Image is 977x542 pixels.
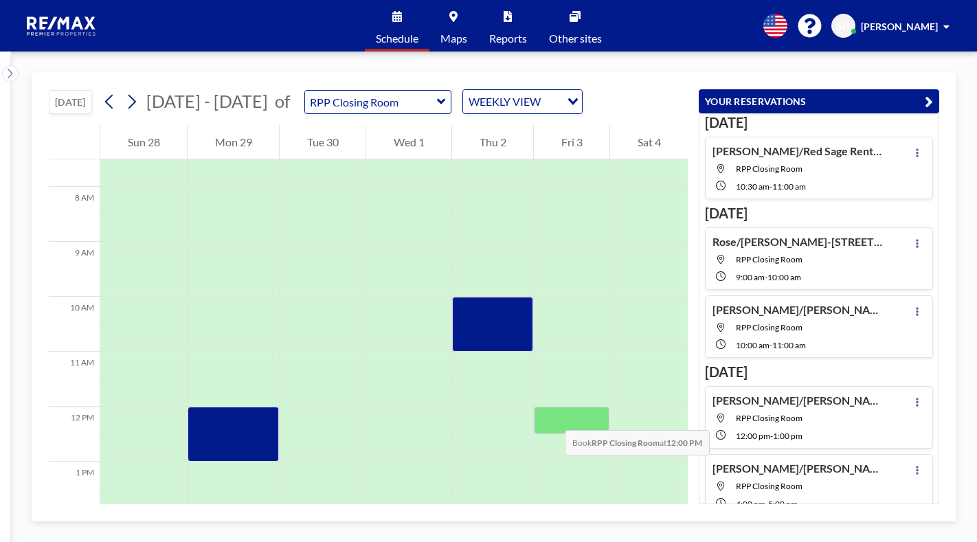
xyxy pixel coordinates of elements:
span: Other sites [549,33,602,44]
input: Search for option [545,93,559,111]
div: Wed 1 [366,125,451,159]
button: YOUR RESERVATIONS [699,89,939,113]
span: 10:00 AM [736,340,770,350]
span: of [275,91,290,112]
h3: [DATE] [705,205,933,222]
span: - [770,431,773,441]
span: Reports [489,33,527,44]
h3: [DATE] [705,363,933,381]
span: [DATE] - [DATE] [146,91,268,111]
div: Thu 2 [452,125,533,159]
span: 10:30 AM [736,181,770,192]
span: RPP Closing Room [736,322,802,332]
span: 4:00 PM [736,499,765,509]
h3: [DATE] [705,114,933,131]
span: Book at [565,430,710,455]
h4: [PERSON_NAME]/Red Sage Rentals-[STREET_ADDRESS][PERSON_NAME]/[PERSON_NAME] [712,144,884,158]
span: SH [837,20,850,32]
h4: Rose/[PERSON_NAME]-[STREET_ADDRESS][PERSON_NAME] Brooks [712,235,884,249]
div: Sun 28 [100,125,187,159]
img: organization-logo [22,12,102,40]
span: 10:00 AM [767,272,801,282]
div: Fri 3 [534,125,609,159]
button: [DATE] [49,90,92,114]
span: - [765,272,767,282]
span: - [770,340,772,350]
div: Mon 29 [188,125,279,159]
div: Search for option [463,90,582,113]
span: WEEKLY VIEW [466,93,543,111]
h4: [PERSON_NAME]/[PERSON_NAME]-[STREET_ADDRESS][PERSON_NAME] Quinet [712,394,884,407]
div: 10 AM [49,297,100,352]
span: - [765,499,768,509]
div: 1 PM [49,462,100,517]
div: Tue 30 [280,125,366,159]
span: 9:00 AM [736,272,765,282]
span: Maps [440,33,467,44]
div: 7 AM [49,132,100,187]
div: Sat 4 [610,125,688,159]
h4: [PERSON_NAME]/[PERSON_NAME]-180 [PERSON_NAME] Dr-[PERSON_NAME] [712,462,884,475]
b: RPP Closing Room [592,438,660,448]
span: 1:00 PM [773,431,802,441]
span: RPP Closing Room [736,481,802,491]
div: 11 AM [49,352,100,407]
span: RPP Closing Room [736,163,802,174]
span: RPP Closing Room [736,413,802,423]
input: RPP Closing Room [305,91,437,113]
span: - [770,181,772,192]
b: 12:00 PM [666,438,702,448]
span: 5:00 PM [768,499,798,509]
div: 8 AM [49,187,100,242]
span: [PERSON_NAME] [861,21,938,32]
span: RPP Closing Room [736,254,802,264]
h4: [PERSON_NAME]/[PERSON_NAME]-6315 Horizon Way-[PERSON_NAME] [712,303,884,317]
span: Schedule [376,33,418,44]
span: 11:00 AM [772,340,806,350]
span: 11:00 AM [772,181,806,192]
div: 12 PM [49,407,100,462]
div: 9 AM [49,242,100,297]
span: 12:00 PM [736,431,770,441]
